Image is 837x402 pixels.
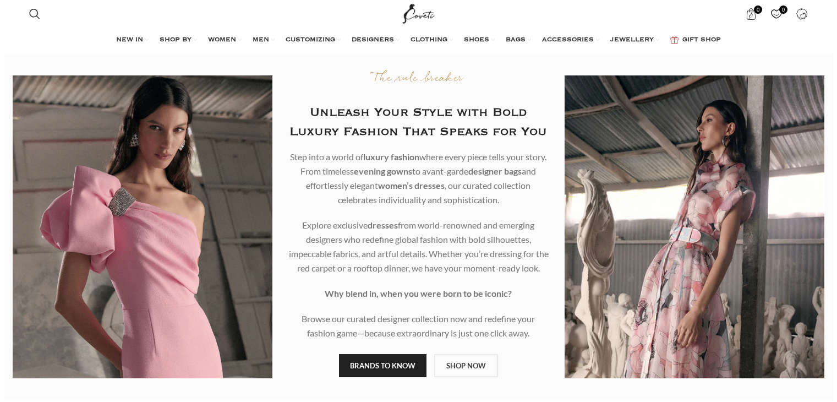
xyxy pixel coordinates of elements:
a: SHOES [464,29,495,51]
p: The rule breaker [289,71,549,87]
b: evening gowns [354,166,412,176]
h2: Unleash Your Style with Bold Luxury Fashion That Speaks for You [289,103,549,142]
a: DESIGNERS [352,29,400,51]
a: MEN [253,29,275,51]
p: Step into a world of where every piece tells your story. From timeless to avant-garde and effortl... [289,150,549,207]
span: 0 [779,6,787,14]
a: BRANDS TO KNOW [339,354,426,377]
a: CUSTOMIZING [286,29,341,51]
span: CLOTHING [411,36,447,45]
span: WOMEN [208,36,236,45]
a: SHOP BY [160,29,197,51]
b: dresses [368,220,398,230]
span: NEW IN [116,36,143,45]
img: GiftBag [670,36,679,44]
div: Main navigation [24,29,813,51]
span: BAGS [506,36,526,45]
span: CUSTOMIZING [286,36,335,45]
span: DESIGNERS [352,36,394,45]
a: CLOTHING [411,29,453,51]
span: SHOES [464,36,489,45]
div: My Wishlist [765,3,788,25]
p: Explore exclusive from world-renowned and emerging designers who redefine global fashion with bol... [289,218,549,275]
strong: Why blend in, when you were born to be iconic? [325,288,512,298]
a: Search [24,3,46,25]
b: luxury fashion [363,151,419,162]
span: ACCESSORIES [542,36,594,45]
a: GIFT SHOP [670,29,721,51]
span: 0 [754,6,762,14]
span: GIFT SHOP [682,36,721,45]
a: JEWELLERY [610,29,659,51]
a: 0 [765,3,788,25]
a: BAGS [506,29,531,51]
span: SHOP BY [160,36,192,45]
a: 0 [740,3,763,25]
a: ACCESSORIES [542,29,599,51]
a: NEW IN [116,29,149,51]
b: women’s dresses [378,180,445,191]
span: JEWELLERY [610,36,654,45]
p: Browse our curated designer collection now and redefine your fashion game—because extraordinary i... [289,312,549,340]
a: SHOP NOW [434,354,498,377]
b: designer bags [468,166,522,176]
span: MEN [253,36,269,45]
a: WOMEN [208,29,242,51]
a: Site logo [400,8,437,18]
